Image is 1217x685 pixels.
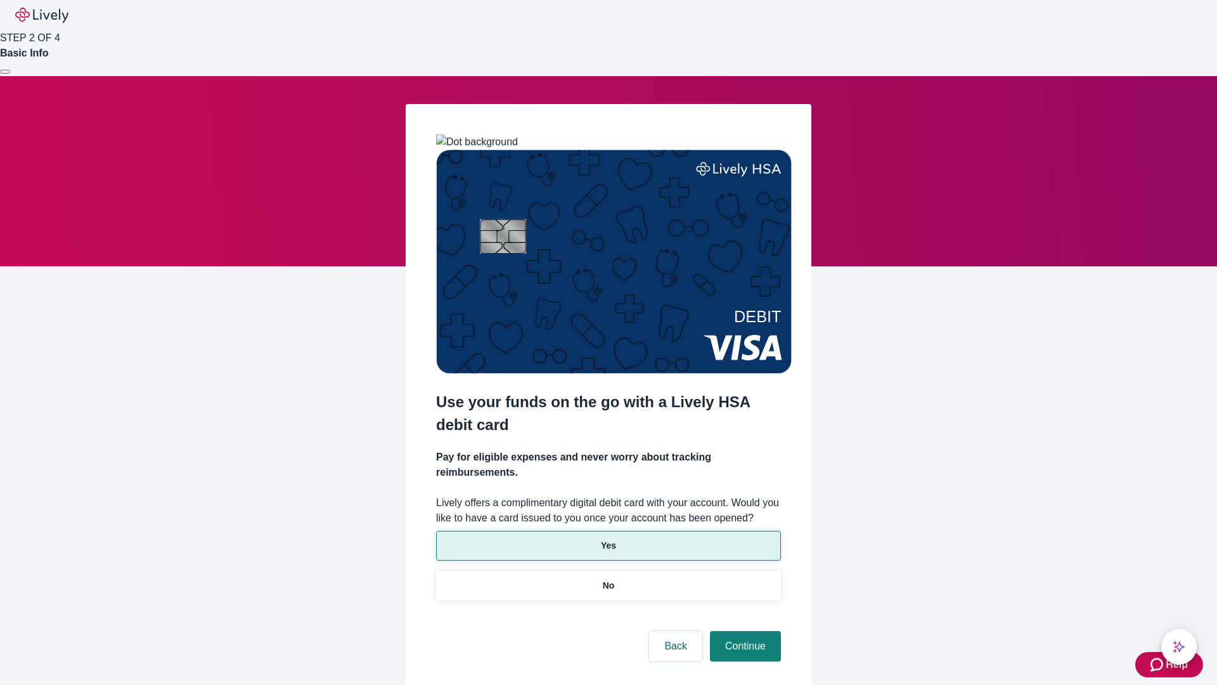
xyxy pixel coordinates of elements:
[436,531,781,561] button: Yes
[1135,652,1203,677] button: Zendesk support iconHelp
[436,391,781,436] h2: Use your funds on the go with a Lively HSA debit card
[436,450,781,480] h4: Pay for eligible expenses and never worry about tracking reimbursements.
[710,631,781,662] button: Continue
[1150,657,1166,672] svg: Zendesk support icon
[1161,629,1197,665] button: chat
[649,631,702,662] button: Back
[436,150,792,374] img: Debit card
[15,8,68,23] img: Lively
[1166,657,1188,672] span: Help
[601,539,616,552] p: Yes
[436,134,518,150] img: Dot background
[436,495,781,526] label: Lively offers a complimentary digital debit card with your account. Would you like to have a card...
[1173,641,1185,653] svg: Lively AI Assistant
[436,571,781,601] button: No
[603,579,615,592] p: No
